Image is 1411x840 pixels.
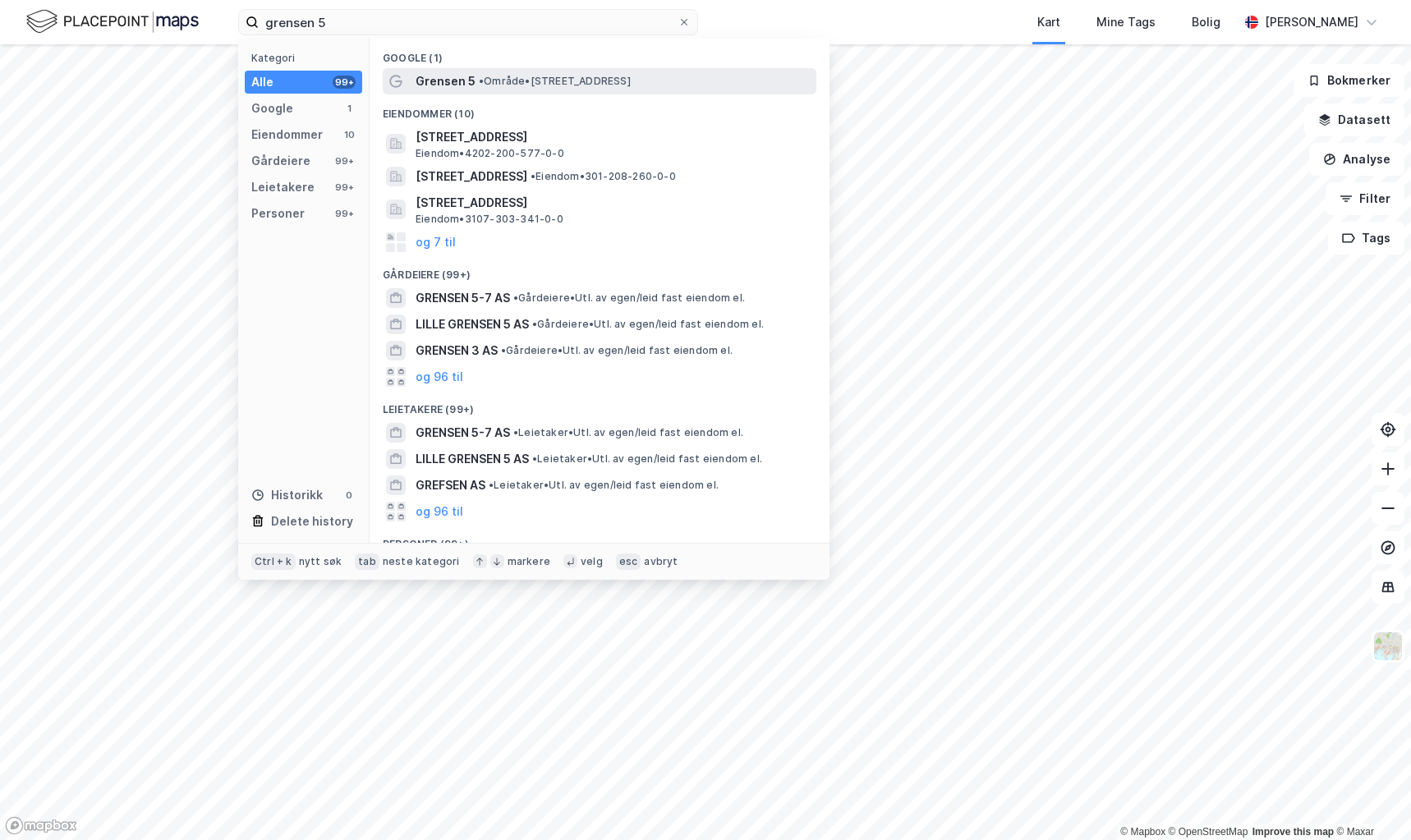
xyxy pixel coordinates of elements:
span: • [479,75,484,87]
span: Leietaker • Utl. av egen/leid fast eiendom el. [489,479,719,492]
span: Gårdeiere • Utl. av egen/leid fast eiendom el. [532,318,764,331]
span: [STREET_ADDRESS] [416,193,810,213]
div: Historikk [251,485,323,505]
button: og 96 til [416,367,463,387]
span: LILLE GRENSEN 5 AS [416,449,529,469]
span: Gårdeiere • Utl. av egen/leid fast eiendom el. [513,291,745,305]
span: Eiendom • 4202-200-577-0-0 [416,147,564,160]
span: Eiendom • 301-208-260-0-0 [531,170,676,183]
a: Mapbox [1120,826,1165,838]
div: 10 [342,128,356,141]
a: Mapbox homepage [5,816,77,835]
img: Z [1372,631,1404,662]
div: Google (1) [370,39,830,68]
div: Eiendommer [251,125,323,145]
div: Kategori [251,52,362,64]
div: neste kategori [383,555,460,568]
div: Mine Tags [1096,12,1156,32]
span: • [501,344,506,356]
a: Improve this map [1252,826,1334,838]
span: • [531,170,535,182]
button: Analyse [1309,143,1404,176]
span: LILLE GRENSEN 5 AS [416,314,529,334]
span: • [513,426,518,438]
button: Tags [1328,222,1404,255]
span: GREFSEN AS [416,475,485,495]
a: OpenStreetMap [1169,826,1248,838]
span: GRENSEN 5-7 AS [416,423,510,443]
span: [STREET_ADDRESS] [416,127,810,147]
div: 0 [342,489,356,502]
div: Gårdeiere [251,151,310,171]
div: Kart [1037,12,1060,32]
span: • [513,291,518,304]
span: Område • [STREET_ADDRESS] [479,75,631,88]
button: og 7 til [416,232,456,252]
div: 99+ [333,154,356,168]
button: og 96 til [416,502,463,521]
span: [STREET_ADDRESS] [416,167,527,186]
div: tab [355,553,379,570]
span: GRENSEN 5-7 AS [416,288,510,308]
div: Kontrollprogram for chat [1329,761,1411,840]
span: • [532,452,537,465]
span: Leietaker • Utl. av egen/leid fast eiendom el. [513,426,743,439]
span: Gårdeiere • Utl. av egen/leid fast eiendom el. [501,344,733,357]
div: Personer [251,204,305,223]
div: avbryt [644,555,678,568]
div: Gårdeiere (99+) [370,255,830,285]
img: logo.f888ab2527a4732fd821a326f86c7f29.svg [26,7,199,36]
iframe: Chat Widget [1329,761,1411,840]
div: 99+ [333,207,356,220]
div: Leietakere (99+) [370,390,830,420]
div: markere [508,555,550,568]
div: nytt søk [299,555,342,568]
div: 99+ [333,181,356,194]
div: [PERSON_NAME] [1265,12,1358,32]
span: Eiendom • 3107-303-341-0-0 [416,213,563,226]
span: GRENSEN 3 AS [416,341,498,360]
input: Søk på adresse, matrikkel, gårdeiere, leietakere eller personer [259,10,678,34]
button: Bokmerker [1294,64,1404,97]
div: Google [251,99,293,118]
div: Personer (99+) [370,525,830,554]
div: Leietakere [251,177,315,197]
button: Datasett [1304,103,1404,136]
span: Leietaker • Utl. av egen/leid fast eiendom el. [532,452,762,466]
div: 99+ [333,76,356,89]
span: • [532,318,537,330]
div: Delete history [271,512,353,531]
div: 1 [342,102,356,115]
div: Eiendommer (10) [370,94,830,124]
div: Ctrl + k [251,553,296,570]
div: Alle [251,72,273,92]
div: esc [616,553,641,570]
div: Bolig [1192,12,1220,32]
span: • [489,479,494,491]
button: Filter [1326,182,1404,215]
span: Grensen 5 [416,71,476,91]
div: velg [581,555,603,568]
